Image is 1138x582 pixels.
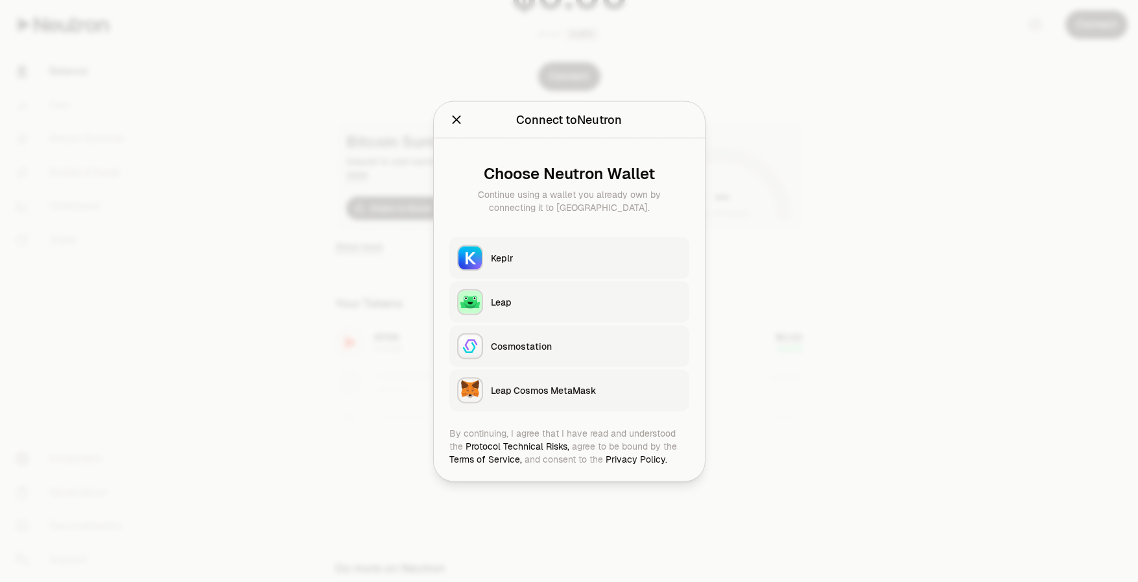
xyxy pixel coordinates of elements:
img: Leap [458,290,482,313]
button: Close [449,110,464,128]
img: Cosmostation [458,334,482,358]
a: Terms of Service, [449,453,522,465]
a: Privacy Policy. [606,453,667,465]
button: LeapLeap [449,281,689,322]
a: Protocol Technical Risks, [466,440,569,452]
button: CosmostationCosmostation [449,325,689,367]
img: Leap Cosmos MetaMask [458,378,482,402]
div: Leap Cosmos MetaMask [491,383,682,396]
div: Choose Neutron Wallet [460,164,679,182]
div: Continue using a wallet you already own by connecting it to [GEOGRAPHIC_DATA]. [460,188,679,213]
div: Leap [491,295,682,308]
div: Connect to Neutron [516,110,622,128]
img: Keplr [458,246,482,269]
div: By continuing, I agree that I have read and understood the agree to be bound by the and consent t... [449,426,689,465]
button: KeplrKeplr [449,237,689,278]
div: Cosmostation [491,339,682,352]
div: Keplr [491,251,682,264]
button: Leap Cosmos MetaMaskLeap Cosmos MetaMask [449,369,689,411]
